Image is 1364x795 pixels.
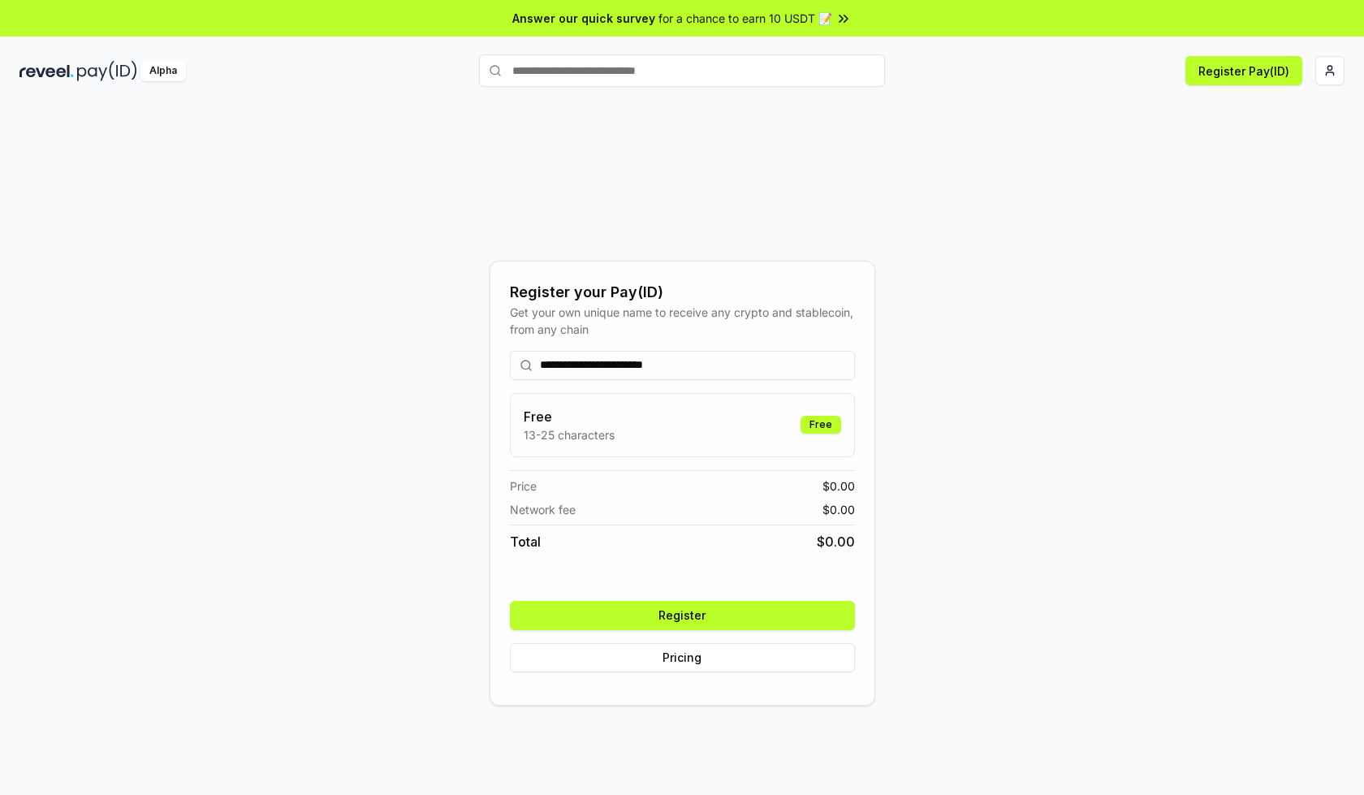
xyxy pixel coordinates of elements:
span: $ 0.00 [817,532,855,551]
img: reveel_dark [19,61,74,81]
div: Free [801,416,841,434]
div: Alpha [140,61,186,81]
span: Price [510,477,537,495]
span: $ 0.00 [822,501,855,518]
span: $ 0.00 [822,477,855,495]
span: Network fee [510,501,576,518]
button: Register Pay(ID) [1185,56,1302,85]
span: Answer our quick survey [512,10,655,27]
div: Get your own unique name to receive any crypto and stablecoin, from any chain [510,304,855,338]
span: Total [510,532,541,551]
img: pay_id [77,61,137,81]
button: Register [510,601,855,630]
h3: Free [524,407,615,426]
span: for a chance to earn 10 USDT 📝 [658,10,832,27]
button: Pricing [510,643,855,672]
p: 13-25 characters [524,426,615,443]
div: Register your Pay(ID) [510,281,855,304]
